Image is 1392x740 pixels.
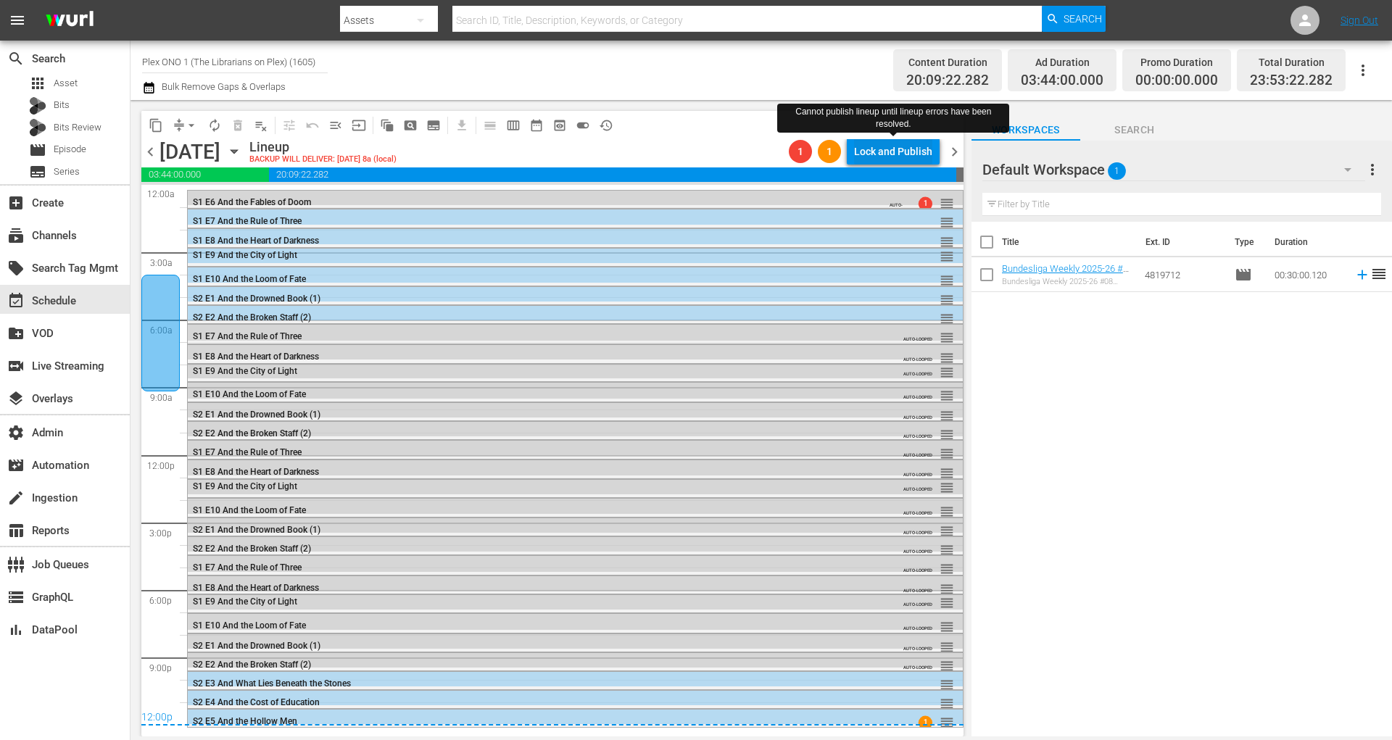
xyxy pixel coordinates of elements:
button: reorder [940,696,954,710]
button: reorder [940,234,954,249]
button: reorder [940,215,954,229]
span: S2 E2 And the Broken Staff (2) [193,544,311,554]
span: Revert to Primary Episode [301,114,324,137]
button: more_vert [1364,152,1381,187]
button: reorder [940,365,954,379]
span: S1 E10 And the Loom of Fate [193,389,306,399]
span: Reports [7,522,25,539]
span: Bits Review [54,120,101,135]
span: reorder [940,365,954,381]
span: AUTO-LOOPED [903,639,932,651]
span: Select an event to delete [226,114,249,137]
button: reorder [940,639,954,654]
span: reorder [940,196,954,212]
span: S1 E10 And the Loom of Fate [193,505,306,515]
span: playlist_remove_outlined [254,118,268,133]
span: AUTO-LOOPED [903,658,932,670]
span: Month Calendar View [525,114,548,137]
span: S2 E1 And the Drowned Book (1) [193,410,320,420]
div: BACKUP WILL DELIVER: [DATE] 8a (local) [249,155,397,165]
span: Admin [7,424,25,441]
div: Lock and Publish [854,138,932,165]
span: Create Search Block [399,114,422,137]
span: AUTO-LOOPED [903,561,932,573]
span: Episode [54,142,86,157]
span: S2 E2 And the Broken Staff (2) [193,428,311,438]
span: Update Metadata from Key Asset [347,114,370,137]
th: Type [1226,222,1266,262]
span: AUTO-LOOPED [903,542,932,554]
th: Duration [1266,222,1353,262]
span: history_outlined [599,118,613,133]
button: reorder [940,504,954,518]
span: S2 E3 And What Lies Beneath the Stones [193,678,351,689]
span: Clear Lineup [249,114,273,137]
span: AUTO-LOOPED [903,619,932,631]
button: reorder [940,677,954,691]
span: reorder [940,595,954,611]
button: reorder [940,292,954,307]
span: Refresh All Search Blocks [370,111,399,139]
span: reorder [940,408,954,424]
span: S1 E7 And the Rule of Three [193,216,302,226]
span: reorder [940,465,954,481]
span: S2 E2 And the Broken Staff (2) [193,660,311,670]
td: 4819712 [1139,257,1229,292]
span: Job Queues [7,556,25,573]
span: menu [9,12,26,29]
span: S1 E7 And the Rule of Three [193,447,302,457]
span: Episode [1235,266,1252,283]
span: S2 E4 And the Cost of Education [193,697,320,707]
span: 23:53:22.282 [1250,72,1333,89]
svg: Add to Schedule [1354,267,1370,283]
span: AUTO-LOOPED [903,350,932,362]
span: Workspaces [971,121,1080,139]
span: chevron_right [945,143,964,161]
span: Create Series Block [422,114,445,137]
th: Title [1002,222,1138,262]
button: reorder [940,311,954,325]
button: reorder [940,249,954,263]
button: reorder [940,388,954,402]
span: Automation [7,457,25,474]
div: Total Duration [1250,52,1333,72]
span: AUTO-LOOPED [903,465,932,477]
span: Search [7,50,25,67]
span: reorder [940,619,954,635]
button: reorder [940,408,954,423]
button: reorder [940,427,954,441]
button: reorder [940,480,954,494]
span: 03:44:00.000 [141,167,269,182]
span: Create [7,194,25,212]
span: date_range_outlined [529,118,544,133]
span: S1 E7 And the Rule of Three [193,562,302,573]
span: AUTO-LOOPED [903,365,932,376]
span: Ingestion [7,489,25,507]
span: pageview_outlined [403,118,418,133]
span: View Backup [548,114,571,137]
span: Search [1064,6,1102,32]
span: autorenew_outlined [207,118,222,133]
div: [DATE] [159,140,220,164]
span: reorder [940,273,954,288]
span: menu_open [328,118,343,133]
div: Default Workspace [982,149,1365,190]
span: reorder [940,446,954,462]
span: AUTO-LOOPED [903,523,932,535]
span: S1 E9 And the City of Light [193,596,297,607]
span: arrow_drop_down [184,118,199,133]
span: toggle_on [576,118,590,133]
span: Bulk Remove Gaps & Overlaps [159,81,286,92]
span: AUTO-LOOPED [903,504,932,515]
span: reorder [940,504,954,520]
span: AUTO-LOOPED [890,196,911,212]
span: reorder [940,249,954,265]
a: Sign Out [1341,14,1378,26]
span: Channels [7,227,25,244]
a: Bundesliga Weekly 2025-26 #08 Show - Matchday #06 | HD (ENG/ESP) [1002,263,1133,296]
span: VOD [7,325,25,342]
span: AUTO-LOOPED [903,388,932,399]
span: Series [29,163,46,180]
span: DataPool [7,621,25,639]
span: 20:09:22.282 [906,72,989,89]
